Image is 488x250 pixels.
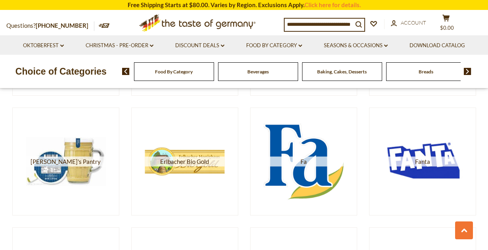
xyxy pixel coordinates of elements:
[250,108,357,215] a: Fa
[26,157,105,167] span: [PERSON_NAME]'s Pantry
[464,68,471,75] img: next arrow
[401,19,426,26] span: Account
[23,41,64,50] a: Oktoberfest
[122,68,130,75] img: previous arrow
[36,22,88,29] a: [PHONE_NUMBER]
[26,137,105,186] img: Erika's Pantry
[391,19,426,27] a: Account
[264,157,343,167] span: Fa
[383,157,462,167] span: Fanta
[145,122,224,202] img: Erlbacher Bio Gold
[419,69,433,75] a: Breads
[131,108,238,215] a: Erlbacher Bio Gold
[410,41,465,50] a: Download Catalog
[86,41,153,50] a: Christmas - PRE-ORDER
[6,21,94,31] p: Questions?
[155,69,193,75] a: Food By Category
[440,25,454,31] span: $0.00
[369,108,476,215] a: Fanta
[175,41,224,50] a: Discount Deals
[304,1,361,8] a: Click here for details.
[145,157,224,167] span: Erlbacher Bio Gold
[383,122,462,202] img: Fanta
[324,41,388,50] a: Seasons & Occasions
[264,122,343,202] img: Fa
[246,41,302,50] a: Food By Category
[12,108,119,215] a: [PERSON_NAME]'s Pantry
[434,14,458,34] button: $0.00
[247,69,269,75] a: Beverages
[317,69,367,75] a: Baking, Cakes, Desserts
